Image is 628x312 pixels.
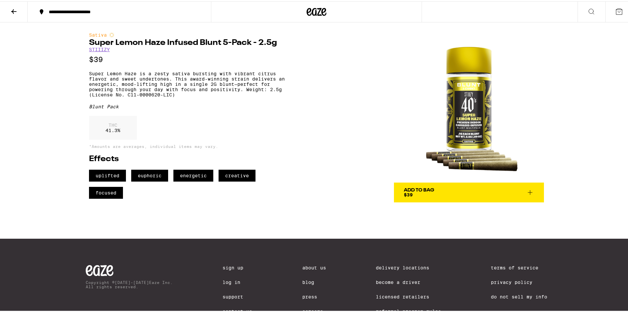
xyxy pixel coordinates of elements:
[219,168,255,180] span: creative
[89,154,294,162] h2: Effects
[89,115,137,138] div: 41.3 %
[376,278,441,284] a: Become a Driver
[89,186,123,197] span: focused
[109,31,114,36] img: sativaColor.svg
[89,103,294,108] div: Blunt Pack
[89,143,294,147] p: *Amounts are averages, individual items may vary.
[404,191,413,196] span: $39
[89,46,110,51] a: STIIIZY
[89,70,294,96] p: Super Lemon Haze is a zesty sativa bursting with vibrant citrus flavor and sweet undertones. This...
[376,264,441,269] a: Delivery Locations
[131,168,168,180] span: euphoric
[302,278,326,284] a: Blog
[491,293,547,298] a: Do Not Sell My Info
[89,54,294,62] p: $39
[4,5,47,10] span: Hi. Need any help?
[89,168,126,180] span: uplifted
[491,278,547,284] a: Privacy Policy
[302,264,326,269] a: About Us
[223,278,252,284] a: Log In
[223,264,252,269] a: Sign Up
[394,31,544,181] img: STIIIZY - Super Lemon Haze Infused Blunt 5-Pack - 2.5g
[223,293,252,298] a: Support
[376,293,441,298] a: Licensed Retailers
[173,168,213,180] span: energetic
[89,31,294,36] div: Sativa
[105,121,120,126] p: THC
[404,187,434,191] div: Add To Bag
[86,279,173,288] p: Copyright © [DATE]-[DATE] Eaze Inc. All rights reserved.
[302,293,326,298] a: Press
[394,181,544,201] button: Add To Bag$39
[89,38,294,46] h1: Super Lemon Haze Infused Blunt 5-Pack - 2.5g
[491,264,547,269] a: Terms of Service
